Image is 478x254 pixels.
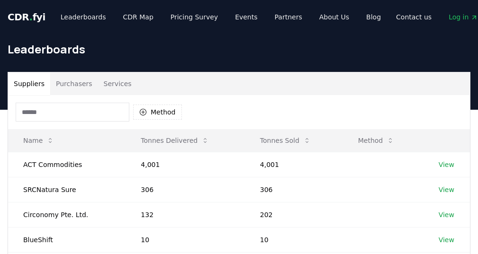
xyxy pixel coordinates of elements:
[98,72,137,95] button: Services
[126,227,244,252] td: 10
[245,202,343,227] td: 202
[312,9,357,26] a: About Us
[133,131,216,150] button: Tonnes Delivered
[245,177,343,202] td: 306
[50,72,98,95] button: Purchasers
[16,131,62,150] button: Name
[29,11,33,23] span: .
[439,235,454,245] a: View
[351,131,402,150] button: Method
[8,202,126,227] td: Circonomy Pte. Ltd.
[133,105,182,120] button: Method
[267,9,310,26] a: Partners
[8,177,126,202] td: SRCNatura Sure
[126,202,244,227] td: 132
[388,9,439,26] a: Contact us
[245,152,343,177] td: 4,001
[8,42,470,57] h1: Leaderboards
[439,185,454,194] a: View
[126,177,244,202] td: 306
[8,72,50,95] button: Suppliers
[53,9,388,26] nav: Main
[227,9,265,26] a: Events
[8,10,45,24] a: CDR.fyi
[8,152,126,177] td: ACT Commodities
[163,9,225,26] a: Pricing Survey
[449,12,478,22] span: Log in
[8,11,45,23] span: CDR fyi
[53,9,114,26] a: Leaderboards
[253,131,318,150] button: Tonnes Sold
[8,227,126,252] td: BlueShift
[439,160,454,169] a: View
[439,210,454,219] a: View
[126,152,244,177] td: 4,001
[359,9,388,26] a: Blog
[245,227,343,252] td: 10
[116,9,161,26] a: CDR Map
